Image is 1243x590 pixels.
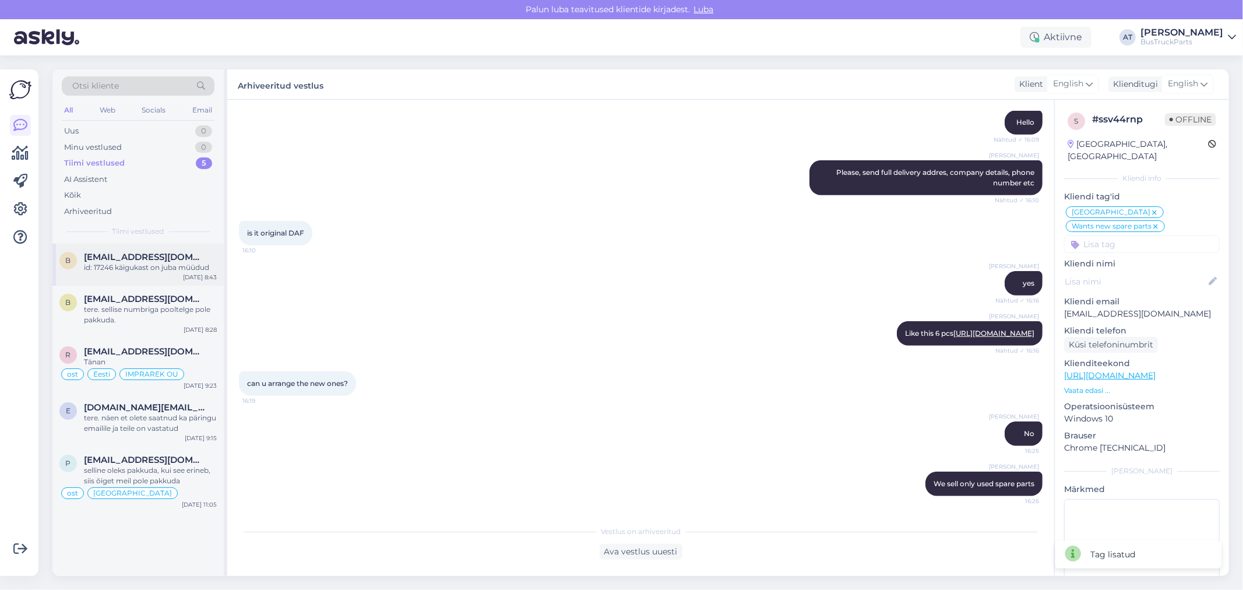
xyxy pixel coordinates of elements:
span: Like this 6 pcs [905,329,1034,338]
input: Lisa tag [1064,236,1220,253]
span: yes [1023,279,1034,287]
p: Brauser [1064,430,1220,442]
div: tere. sellise numbriga pooltelge pole pakkuda. [84,304,217,325]
a: [URL][DOMAIN_NAME] [1064,370,1156,381]
span: Nähtud ✓ 16:16 [995,296,1039,305]
p: Klienditeekond [1064,357,1220,370]
span: bothwellmwedzi@gmail.com [84,252,205,262]
span: p [66,459,71,468]
span: Eesti [93,371,110,378]
div: [DATE] 8:28 [184,325,217,334]
div: 0 [195,125,212,137]
span: Luba [691,4,717,15]
div: 5 [196,157,212,169]
div: # ssv44rnp [1092,113,1165,127]
a: [URL][DOMAIN_NAME] [953,329,1034,338]
div: Uus [64,125,79,137]
p: [EMAIL_ADDRESS][DOMAIN_NAME] [1064,308,1220,320]
span: b [66,256,71,265]
span: [PERSON_NAME] [989,312,1039,321]
p: Operatsioonisüsteem [1064,401,1220,413]
p: Vaata edasi ... [1064,385,1220,396]
span: ost [67,371,78,378]
label: Arhiveeritud vestlus [238,76,323,92]
span: Tiimi vestlused [112,226,164,237]
input: Lisa nimi [1065,275,1206,288]
span: pecas@mssassistencia.pt [84,455,205,465]
span: Please, send full delivery addres, company details, phone number etc [836,168,1036,187]
span: Eagle.europe.services@gmail.com [84,402,205,413]
p: Kliendi email [1064,296,1220,308]
span: can u arrange the new ones? [247,379,348,388]
div: Tag lisatud [1090,549,1135,561]
div: Ava vestlus uuesti [600,544,682,560]
div: [DATE] 8:43 [183,273,217,282]
div: Aktiivne [1020,27,1091,48]
span: We sell only used spare parts [934,479,1034,488]
span: 16:10 [242,246,286,255]
span: No [1024,429,1034,438]
span: English [1168,78,1198,90]
div: [DATE] 11:05 [182,500,217,509]
span: IMPRAREK OÜ [125,371,178,378]
div: Kliendi info [1064,173,1220,184]
span: [GEOGRAPHIC_DATA] [1072,209,1150,216]
div: Tänan [84,357,217,367]
span: is it original DAF [247,229,304,237]
div: Minu vestlused [64,142,122,153]
div: [GEOGRAPHIC_DATA], [GEOGRAPHIC_DATA] [1068,138,1208,163]
div: All [62,103,75,118]
div: Email [190,103,214,118]
div: id: 17246 käigukast on juba müüdud [84,262,217,273]
a: [PERSON_NAME]BusTruckParts [1140,28,1236,47]
div: Klient [1015,78,1043,90]
span: Otsi kliente [72,80,119,92]
div: [DATE] 9:15 [185,434,217,442]
div: Tiimi vestlused [64,157,125,169]
span: Nähtud ✓ 16:16 [995,346,1039,355]
div: Socials [139,103,168,118]
span: Wants new spare parts [1072,223,1152,230]
p: Kliendi telefon [1064,325,1220,337]
span: ost [67,490,78,497]
div: [DATE] 9:23 [184,381,217,390]
span: E [66,406,71,415]
div: 0 [195,142,212,153]
span: [PERSON_NAME] [989,151,1039,160]
p: Windows 10 [1064,413,1220,425]
div: BusTruckParts [1140,37,1223,47]
span: Nähtud ✓ 16:10 [995,196,1039,205]
span: rom.ivanov94@gmail.com [84,346,205,357]
span: 16:19 [242,396,286,405]
span: Nähtud ✓ 16:09 [994,135,1039,144]
img: Askly Logo [9,79,31,101]
span: s [1075,117,1079,125]
p: Märkmed [1064,483,1220,496]
span: [GEOGRAPHIC_DATA] [93,490,172,497]
span: Hello [1016,118,1034,127]
div: [PERSON_NAME] [1140,28,1223,37]
div: AT [1119,29,1136,45]
span: [PERSON_NAME] [989,412,1039,421]
span: Vestlus on arhiveeritud [601,526,681,537]
div: selline oleks pakkuda, kui see erineb, siis õiget meil pole pakkuda [84,465,217,486]
div: Kõik [64,189,81,201]
div: Klienditugi [1108,78,1158,90]
div: Web [97,103,118,118]
p: Kliendi nimi [1064,258,1220,270]
div: Küsi telefoninumbrit [1064,337,1158,353]
span: Offline [1165,113,1216,126]
span: b [66,298,71,307]
div: tere. näen et olete saatnud ka päringu emailile ja teile on vastatud [84,413,217,434]
div: Arhiveeritud [64,206,112,217]
span: English [1053,78,1083,90]
p: Kliendi tag'id [1064,191,1220,203]
span: biuro@dobrypellet.pl [84,294,205,304]
p: Chrome [TECHNICAL_ID] [1064,442,1220,454]
div: [PERSON_NAME] [1064,466,1220,476]
div: AI Assistent [64,174,107,185]
span: 16:25 [995,447,1039,455]
span: [PERSON_NAME] [989,262,1039,271]
span: r [66,350,71,359]
span: 16:26 [995,497,1039,505]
